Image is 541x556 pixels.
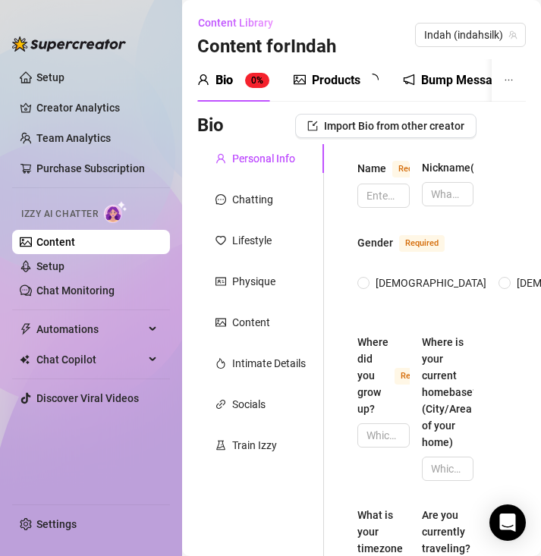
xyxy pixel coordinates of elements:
a: Team Analytics [36,132,111,144]
div: Content [232,314,270,331]
input: Name [366,187,398,204]
img: logo-BBDzfeDw.svg [12,36,126,52]
a: Purchase Subscription [36,162,145,174]
span: [DEMOGRAPHIC_DATA] [370,275,492,291]
span: Required [399,235,445,252]
a: Setup [36,71,64,83]
span: idcard [215,276,226,287]
h3: Bio [197,114,224,138]
span: ellipsis [504,75,514,85]
img: Chat Copilot [20,354,30,365]
div: Gender [357,234,393,251]
div: Name [357,160,386,177]
label: Where is your current homebase? (City/Area of your home) [422,334,474,451]
span: Required [392,161,438,177]
label: Gender [357,234,461,252]
span: Required [395,368,440,385]
div: Bio [215,71,233,90]
div: Train Izzy [232,437,277,454]
span: link [215,399,226,410]
input: Where did you grow up? [366,427,398,444]
span: picture [215,317,226,328]
a: Discover Viral Videos [36,392,139,404]
label: Name [357,159,410,177]
div: Bump Messages [421,71,512,90]
div: Products [312,71,360,90]
div: Chatting [232,191,273,208]
div: Nickname(s) [422,159,483,176]
span: Chat Copilot [36,347,144,372]
a: Content [36,236,75,248]
button: ellipsis [492,59,526,102]
label: Where did you grow up? [357,334,410,417]
span: loading [366,74,379,86]
span: team [508,30,517,39]
label: Nickname(s) [422,159,474,176]
a: Setup [36,260,64,272]
a: Creator Analytics [36,96,158,120]
span: Automations [36,317,144,341]
span: notification [403,74,415,86]
div: Socials [232,396,266,413]
img: AI Chatter [104,201,127,223]
input: Nickname(s) [431,186,462,203]
div: Lifestyle [232,232,272,249]
span: heart [215,235,226,246]
div: Intimate Details [232,355,306,372]
span: Import Bio from other creator [324,120,464,132]
button: Import Bio from other creator [295,114,477,138]
sup: 0% [245,73,269,88]
span: Content Library [198,17,273,29]
div: Physique [232,273,275,290]
span: user [215,153,226,164]
span: experiment [215,440,226,451]
div: Where did you grow up? [357,334,388,417]
a: Chat Monitoring [36,284,115,297]
span: Izzy AI Chatter [21,207,98,221]
h3: Content for Indah [197,35,336,59]
span: import [307,121,318,131]
div: Where is your current homebase? (City/Area of your home) [422,334,478,451]
span: picture [294,74,306,86]
a: Settings [36,518,77,530]
div: Personal Info [232,150,295,167]
span: user [197,74,209,86]
span: Indah (indahsilk) [424,24,517,46]
span: message [215,194,226,205]
span: thunderbolt [20,323,32,335]
span: fire [215,358,226,369]
input: Where is your current homebase? (City/Area of your home) [431,460,462,477]
button: Content Library [197,11,285,35]
div: Open Intercom Messenger [489,504,526,541]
